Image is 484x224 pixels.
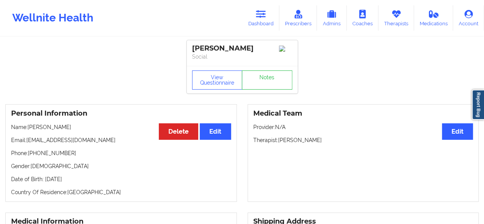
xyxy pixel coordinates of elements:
[200,123,231,140] button: Edit
[453,5,484,31] a: Account
[11,162,231,170] p: Gender: [DEMOGRAPHIC_DATA]
[11,136,231,144] p: Email: [EMAIL_ADDRESS][DOMAIN_NAME]
[279,46,292,52] img: Image%2Fplaceholer-image.png
[159,123,198,140] button: Delete
[253,136,473,144] p: Therapist: [PERSON_NAME]
[253,109,473,118] h3: Medical Team
[11,123,231,131] p: Name: [PERSON_NAME]
[192,44,292,53] div: [PERSON_NAME]
[253,123,473,131] p: Provider: N/A
[243,5,279,31] a: Dashboard
[279,5,317,31] a: Prescribers
[414,5,453,31] a: Medications
[242,70,292,90] a: Notes
[11,149,231,157] p: Phone: [PHONE_NUMBER]
[11,175,231,183] p: Date of Birth: [DATE]
[317,5,347,31] a: Admins
[347,5,378,31] a: Coaches
[472,90,484,120] a: Report Bug
[11,109,231,118] h3: Personal Information
[378,5,414,31] a: Therapists
[192,53,292,60] p: Social
[192,70,243,90] button: View Questionnaire
[442,123,473,140] button: Edit
[11,188,231,196] p: Country Of Residence: [GEOGRAPHIC_DATA]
